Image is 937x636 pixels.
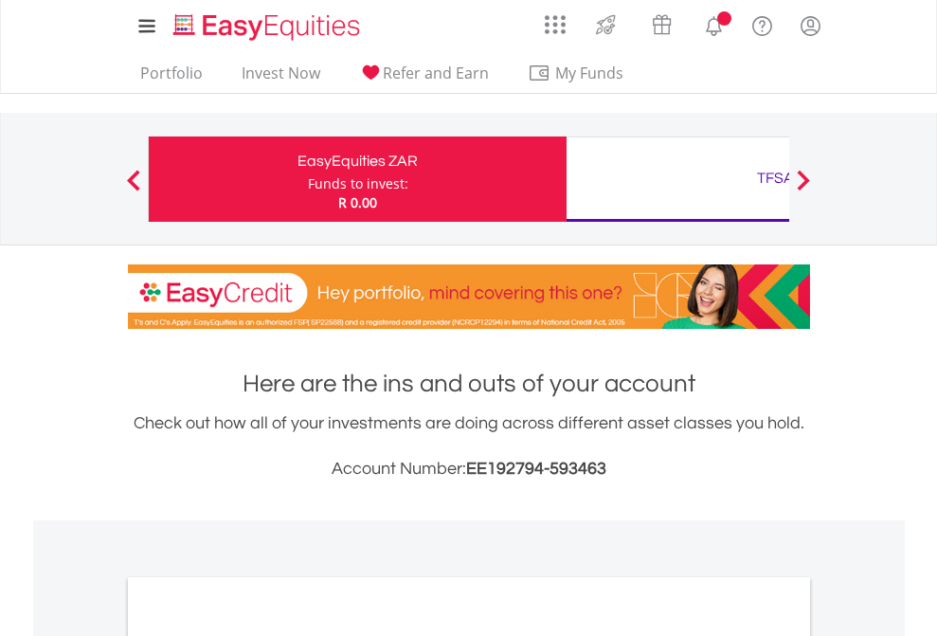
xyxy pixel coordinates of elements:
a: Notifications [690,5,738,43]
span: EE192794-593463 [466,460,606,478]
div: Check out how all of your investments are doing across different asset classes you hold. [128,410,810,482]
a: Refer and Earn [351,64,496,93]
div: EasyEquities ZAR [160,148,555,174]
span: My Funds [528,61,652,85]
h1: Here are the ins and outs of your account [128,367,810,401]
span: R 0.00 [338,193,377,211]
a: AppsGrid [532,5,578,35]
a: Vouchers [634,5,690,40]
h3: Account Number: [128,456,810,482]
a: Invest Now [234,64,328,93]
button: Previous [115,179,153,198]
button: Next [784,179,822,198]
a: My Profile [786,5,835,46]
img: thrive-v2.svg [590,9,622,40]
img: EasyEquities_Logo.png [170,11,368,43]
a: FAQ's and Support [738,5,786,43]
a: Portfolio [133,64,210,93]
img: grid-menu-icon.svg [545,14,566,35]
img: EasyCredit Promotion Banner [128,264,810,329]
div: Funds to invest: [308,174,408,193]
img: vouchers-v2.svg [646,9,677,40]
a: Home page [166,5,368,43]
span: Refer and Earn [383,63,489,83]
